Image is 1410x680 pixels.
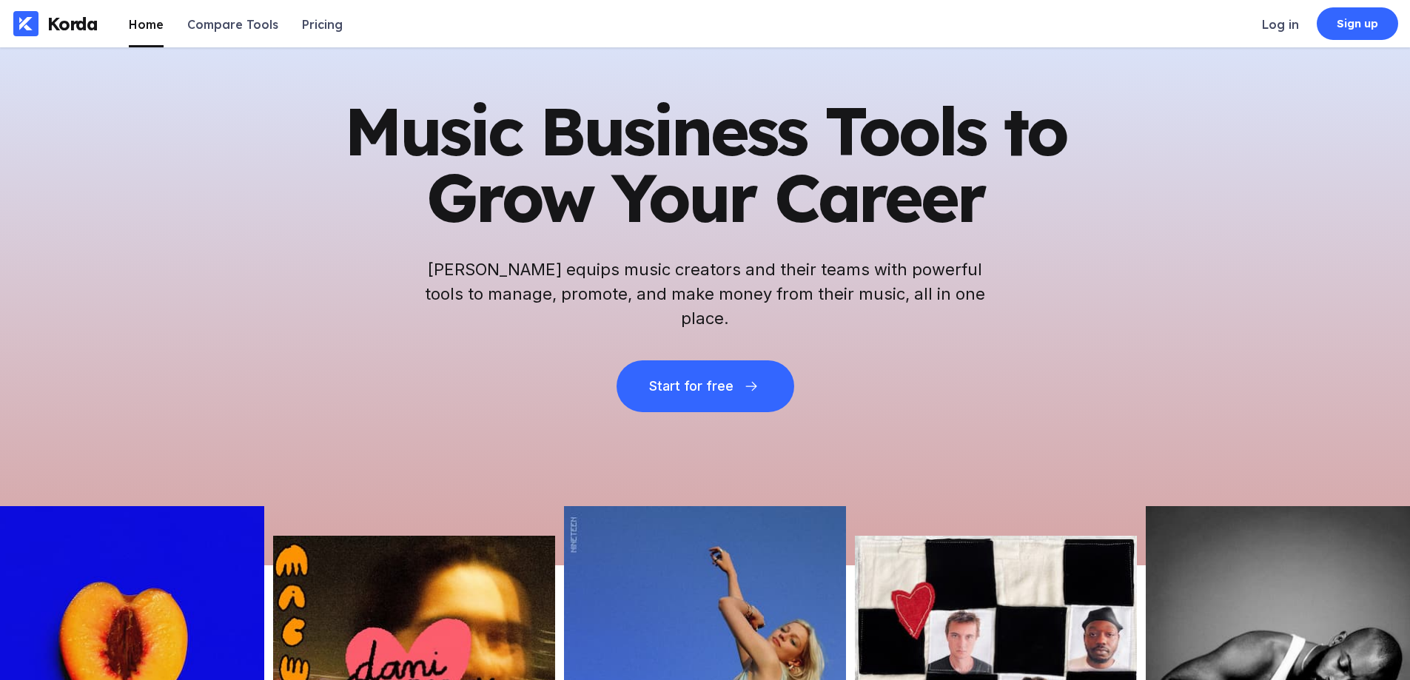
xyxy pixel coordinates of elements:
[617,360,794,412] button: Start for free
[649,379,733,394] div: Start for free
[424,257,987,331] h2: [PERSON_NAME] equips music creators and their teams with powerful tools to manage, promote, and m...
[129,17,164,32] div: Home
[1262,17,1299,32] div: Log in
[343,98,1068,231] h1: Music Business Tools to Grow Your Career
[1337,16,1379,31] div: Sign up
[1317,7,1398,40] a: Sign up
[187,17,278,32] div: Compare Tools
[302,17,343,32] div: Pricing
[47,13,98,35] div: Korda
